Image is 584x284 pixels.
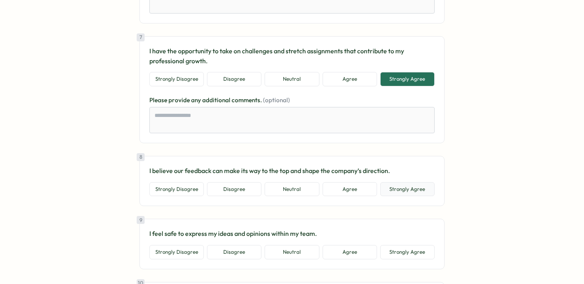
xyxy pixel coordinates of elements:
p: I have the opportunity to take on challenges and stretch assignments that contribute to my profes... [149,46,435,66]
span: Please [149,96,168,104]
div: 9 [137,216,145,224]
p: I feel safe to express my ideas and opinions within my team. [149,229,435,239]
span: (optional) [263,96,290,104]
button: Strongly Agree [380,72,435,86]
button: Strongly Agree [380,245,435,259]
button: Neutral [265,182,319,196]
span: provide [168,96,191,104]
div: 7 [137,33,145,41]
button: Agree [323,245,377,259]
button: Strongly Agree [380,182,435,196]
button: Agree [323,182,377,196]
button: Agree [323,72,377,86]
button: Neutral [265,72,319,86]
p: I believe our feedback can make its way to the top and shape the company’s direction. [149,166,435,176]
button: Strongly Disagree [149,72,204,86]
button: Disagree [207,182,261,196]
span: any [191,96,202,104]
button: Strongly Disagree [149,182,204,196]
button: Neutral [265,245,319,259]
span: additional [202,96,232,104]
div: 8 [137,153,145,161]
button: Strongly Disagree [149,245,204,259]
button: Disagree [207,245,261,259]
span: comments. [232,96,263,104]
button: Disagree [207,72,261,86]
